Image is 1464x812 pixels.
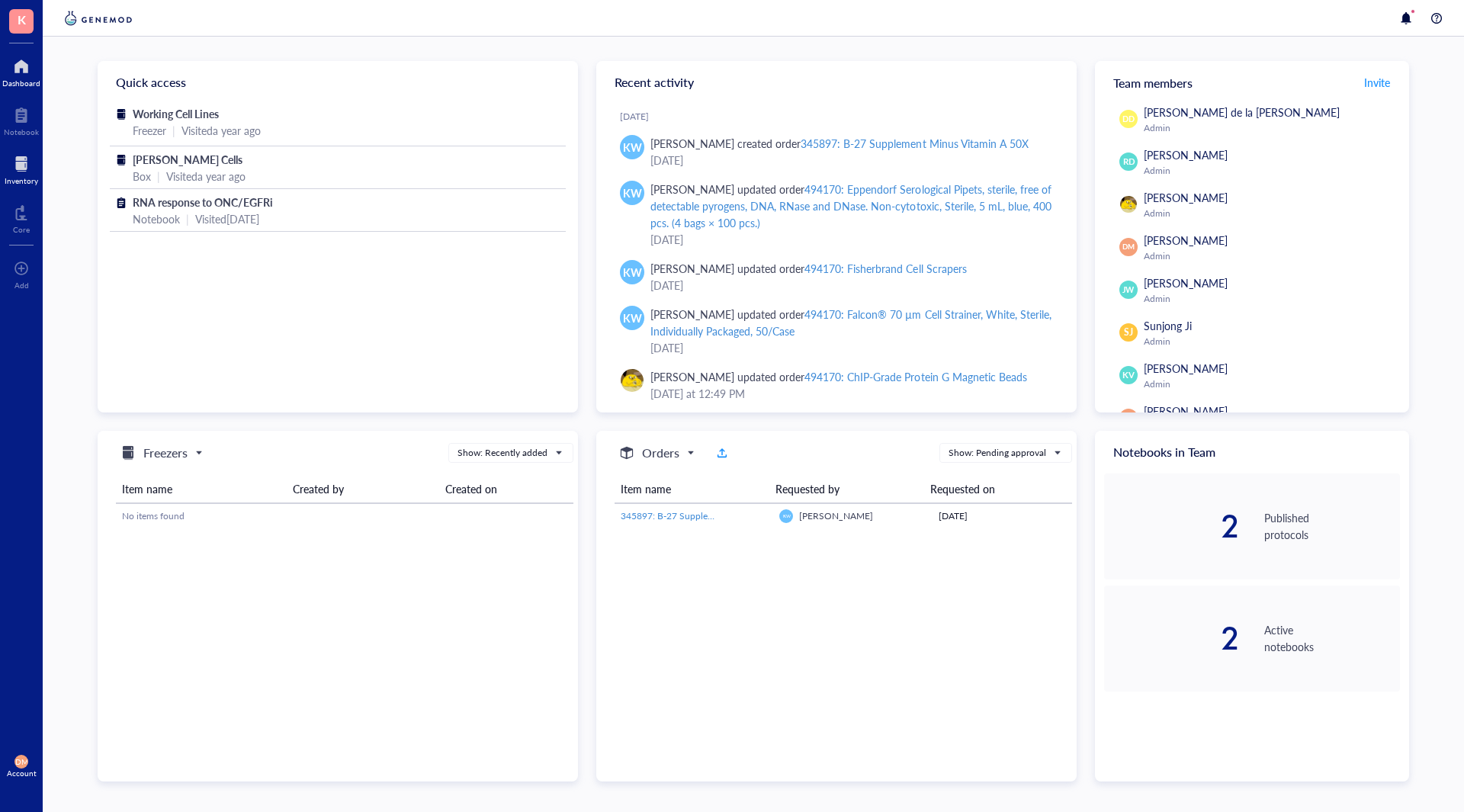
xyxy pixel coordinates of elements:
span: [PERSON_NAME] [1144,403,1228,419]
a: KW[PERSON_NAME] created order345897: B-27 Supplement Minus Vitamin A 50X[DATE] [608,129,1064,175]
span: KW [623,139,642,156]
div: | [157,168,160,185]
span: DM [15,757,28,766]
div: No items found [122,509,567,523]
div: Admin [1144,207,1394,220]
div: Active notebooks [1264,621,1400,655]
div: Admin [1144,293,1394,305]
a: Inventory [5,152,38,185]
span: KW [782,513,790,518]
a: Core [13,201,30,234]
span: Sunjong Ji [1144,318,1192,333]
div: [PERSON_NAME] updated order [650,181,1052,231]
span: DM [1122,242,1135,252]
a: KW[PERSON_NAME] updated order494170: Fisherbrand Cell Scrapers[DATE] [608,254,1064,300]
div: Inventory [5,176,38,185]
img: da48f3c6-a43e-4a2d-aade-5eac0d93827f.jpeg [1120,196,1137,213]
div: 494170: Eppendorf Serological Pipets, sterile, free of detectable pyrogens, DNA, RNase and DNase.... [650,181,1051,230]
h5: Orders [642,444,679,462]
span: KW [623,264,642,281]
th: Created on [439,475,573,503]
div: Admin [1144,122,1394,134]
div: Show: Recently added [457,446,547,460]
img: genemod-logo [61,9,136,27]
div: Recent activity [596,61,1077,104]
div: 494170: ChIP-Grade Protein G Magnetic Beads [804,369,1026,384]
span: [PERSON_NAME] [1144,275,1228,290]
div: Account [7,769,37,778]
span: [PERSON_NAME] [1144,147,1228,162]
div: Box [133,168,151,185]
div: Add [14,281,29,290]
div: 494170: Fisherbrand Cell Scrapers [804,261,966,276]
span: Invite [1364,75,1390,90]
a: KW[PERSON_NAME] updated order494170: Falcon® 70 µm Cell Strainer, White, Sterile, Individually Pa... [608,300,1064,362]
img: da48f3c6-a43e-4a2d-aade-5eac0d93827f.jpeg [621,369,644,392]
span: [PERSON_NAME] de la [PERSON_NAME] [1144,104,1340,120]
div: 2 [1104,511,1240,541]
div: [DATE] [650,339,1052,356]
th: Created by [287,475,439,503]
div: [PERSON_NAME] updated order [650,306,1052,339]
div: [DATE] [650,152,1052,168]
div: Published protocols [1264,509,1400,543]
span: AP [1123,411,1135,425]
div: [DATE] [939,509,1066,523]
span: Working Cell Lines [133,106,219,121]
a: KW[PERSON_NAME] updated order494170: Eppendorf Serological Pipets, sterile, free of detectable py... [608,175,1064,254]
div: Admin [1144,165,1394,177]
th: Item name [615,475,769,503]
span: [PERSON_NAME] [799,509,873,522]
div: Dashboard [2,79,40,88]
div: Admin [1144,250,1394,262]
span: 345897: B-27 Supplement Minus Vitamin A 50X [621,509,817,522]
h5: Freezers [143,444,188,462]
span: DD [1122,113,1135,125]
div: [PERSON_NAME] updated order [650,260,967,277]
div: [DATE] [650,277,1052,294]
span: [PERSON_NAME] Cells [133,152,242,167]
div: Admin [1144,378,1394,390]
button: Invite [1363,70,1391,95]
span: KV [1122,369,1134,382]
div: 494170: Falcon® 70 µm Cell Strainer, White, Sterile, Individually Packaged, 50/Case [650,307,1051,339]
div: 2 [1104,623,1240,653]
div: Visited [DATE] [195,210,259,227]
span: SJ [1124,326,1133,339]
div: Freezer [133,122,166,139]
a: [PERSON_NAME] updated order494170: ChIP-Grade Protein G Magnetic Beads[DATE] at 12:49 PM [608,362,1064,408]
span: KW [623,310,642,326]
div: Quick access [98,61,578,104]
div: | [186,210,189,227]
th: Requested by [769,475,924,503]
a: Dashboard [2,54,40,88]
span: JW [1122,284,1135,296]
span: RD [1122,156,1135,168]
div: [PERSON_NAME] updated order [650,368,1027,385]
div: | [172,122,175,139]
a: 345897: B-27 Supplement Minus Vitamin A 50X [621,509,767,523]
div: Core [13,225,30,234]
div: 345897: B-27 Supplement Minus Vitamin A 50X [801,136,1028,151]
div: [DATE] [650,231,1052,248]
div: Notebook [4,127,39,136]
div: Admin [1144,335,1394,348]
span: [PERSON_NAME] [1144,361,1228,376]
span: [PERSON_NAME] [1144,233,1228,248]
span: KW [623,185,642,201]
th: Item name [116,475,287,503]
div: Team members [1095,61,1409,104]
div: [DATE] [620,111,1064,123]
div: Notebooks in Team [1095,431,1409,473]
div: Show: Pending approval [949,446,1046,460]
div: [DATE] at 12:49 PM [650,385,1052,402]
span: RNA response to ONC/EGFRi [133,194,273,210]
th: Requested on [924,475,1060,503]
span: [PERSON_NAME] [1144,190,1228,205]
div: Visited a year ago [181,122,261,139]
a: Notebook [4,103,39,136]
span: K [18,10,26,29]
div: Visited a year ago [166,168,246,185]
div: [PERSON_NAME] created order [650,135,1029,152]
